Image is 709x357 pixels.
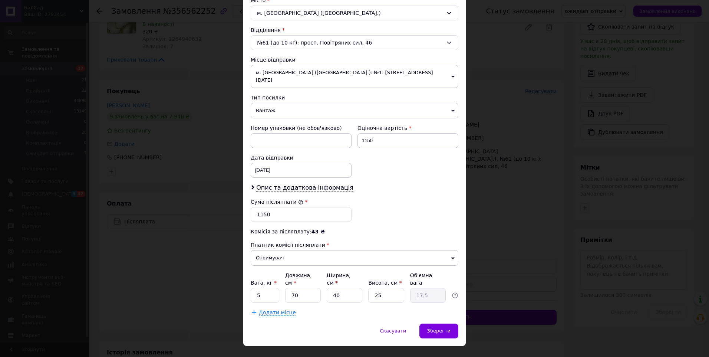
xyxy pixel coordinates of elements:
span: Тип посилки [251,95,285,101]
label: Ширина, см [327,272,350,286]
span: м. [GEOGRAPHIC_DATA] ([GEOGRAPHIC_DATA].): №1: [STREET_ADDRESS][DATE] [251,65,458,88]
label: Довжина, см [285,272,312,286]
span: Додати місце [259,309,296,316]
span: Опис та додаткова інформація [256,184,353,191]
span: 43 ₴ [311,229,325,235]
label: Вага, кг [251,280,277,286]
div: Оціночна вартість [357,124,458,132]
div: Номер упаковки (не обов'язково) [251,124,352,132]
div: Об'ємна вага [410,272,446,286]
label: Висота, см [368,280,402,286]
span: Отримувач [251,250,458,266]
div: №61 (до 10 кг): просп. Повітряних сил, 46 [251,35,458,50]
span: Платник комісії післяплати [251,242,325,248]
span: Місце відправки [251,57,296,63]
div: Комісія за післяплату: [251,228,458,235]
span: Вантаж [251,103,458,118]
label: Сума післяплати [251,199,303,205]
div: Дата відправки [251,154,352,161]
div: м. [GEOGRAPHIC_DATA] ([GEOGRAPHIC_DATA].) [251,6,458,20]
span: Зберегти [427,328,451,334]
span: Скасувати [380,328,406,334]
div: Відділення [251,26,458,34]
